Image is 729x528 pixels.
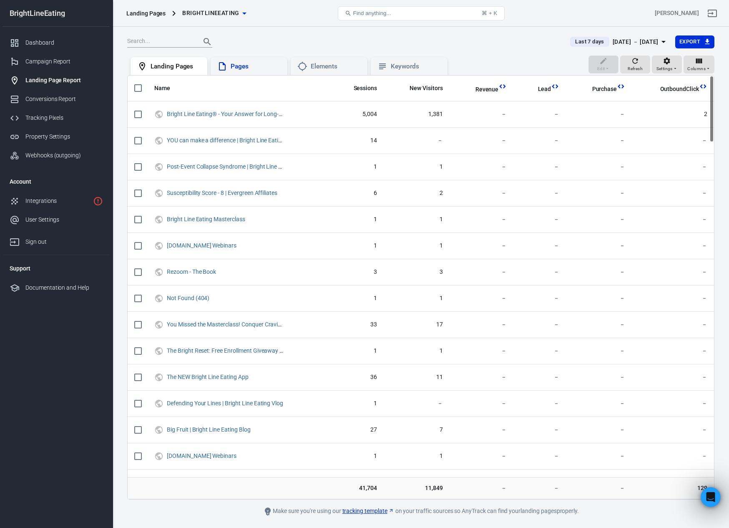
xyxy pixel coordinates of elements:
span: Lead [527,85,551,93]
span: － [456,484,507,492]
span: － [456,399,507,408]
span: － [456,163,507,171]
div: Keywords [391,62,441,71]
a: YOU can make a difference | Bright Line Eating Vlog [167,137,298,144]
a: Big Fruit | Bright Line Eating Blog [167,426,251,433]
span: Revenue [475,86,499,94]
span: － [639,242,707,250]
div: Landing Page Report [25,76,103,85]
iframe: Intercom live chat [701,487,721,507]
button: Settings [652,56,682,74]
div: scrollable content [128,76,714,499]
span: － [456,242,507,250]
svg: UTM & Web Traffic [154,399,163,409]
span: Sessions [354,84,377,93]
div: Tracking Pixels [25,114,103,122]
div: BrightLineEating [3,10,110,17]
a: Bright Line Eating® - Your Answer for Long-Term Weight-Loss Success [167,111,347,117]
span: － [456,347,507,355]
div: Pages [231,62,281,71]
a: Webhooks (outgoing) [3,146,110,165]
span: 1 [390,242,443,250]
div: Campaign Report [25,57,103,66]
div: ⌘ + K [482,10,497,16]
svg: UTM & Web Traffic [154,109,163,119]
span: － [520,484,559,492]
a: The NEW Bright Line Eating App [167,374,249,380]
span: 1 [336,347,377,355]
a: Sign out [3,229,110,251]
span: － [573,452,625,460]
span: Total revenue calculated by AnyTrack. [475,84,499,94]
span: － [456,321,507,329]
span: Lead [538,85,551,93]
a: Rezoom - The Book [167,268,216,275]
span: － [639,373,707,381]
span: － [456,189,507,197]
span: Total revenue calculated by AnyTrack. [465,84,499,94]
span: 1 [390,347,443,355]
a: Campaign Report [3,52,110,71]
span: － [456,110,507,119]
span: － [573,189,625,197]
span: Purchase [592,85,617,93]
span: － [456,294,507,303]
div: Webhooks (outgoing) [25,151,103,160]
a: Conversions Report [3,90,110,109]
span: － [456,373,507,381]
span: － [390,136,443,145]
div: Documentation and Help [25,283,103,292]
span: 11 [390,373,443,381]
span: Last 7 days [572,38,607,46]
span: 1 [336,215,377,224]
button: Search [197,32,217,52]
span: － [573,268,625,276]
svg: UTM & Web Traffic [154,372,163,382]
span: － [573,484,625,492]
span: OutboundClick [660,85,699,93]
svg: UTM & Web Traffic [154,241,163,251]
span: － [573,347,625,355]
span: 129 [639,484,707,492]
span: 1 [336,242,377,250]
svg: This column is calculated from AnyTrack real-time data [699,82,707,91]
span: － [573,321,625,329]
span: 1 [390,163,443,171]
svg: UTM & Web Traffic [154,320,163,330]
div: Landing Pages [126,9,166,18]
span: Find anything... [353,10,391,16]
a: Bright Line Eating Masterclass [167,216,245,222]
a: [DOMAIN_NAME] Webinars [167,242,236,249]
span: － [639,321,707,329]
a: tracking template [342,507,394,515]
span: 33 [336,321,377,329]
span: － [456,136,507,145]
span: － [573,215,625,224]
a: Post-Event Collapse Syndrome | Bright Line Eating Vlog [167,163,308,170]
span: － [520,452,559,460]
span: － [639,268,707,276]
span: － [520,426,559,434]
span: Name [154,84,170,93]
span: 1 [390,294,443,303]
span: Settings [656,65,673,73]
span: BrightLineEating [182,8,239,18]
span: 1 [390,452,443,460]
li: Support [3,258,110,278]
button: Find anything...⌘ + K [338,6,505,20]
svg: UTM & Web Traffic [154,425,163,435]
span: Sessions [343,84,377,93]
span: 3 [390,268,443,276]
span: － [520,294,559,303]
span: Name [154,84,181,93]
span: 7 [390,426,443,434]
svg: UTM & Web Traffic [154,346,163,356]
button: BrightLineEating [179,5,249,21]
span: － [639,163,707,171]
a: Susceptibility Score - 8 | Evergreen Affiliates [167,189,277,196]
span: － [520,399,559,408]
span: － [390,399,443,408]
span: － [639,294,707,303]
span: 5,004 [336,110,377,119]
span: － [456,452,507,460]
